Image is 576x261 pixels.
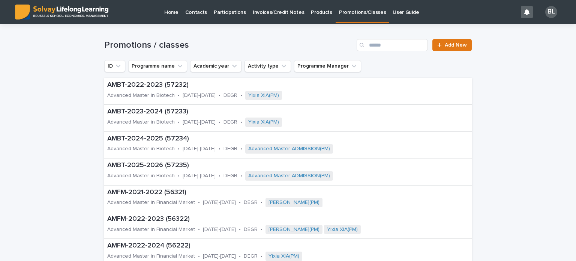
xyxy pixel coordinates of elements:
p: • [178,119,180,125]
a: Yixia XIA(PM) [268,253,299,259]
p: [DATE]-[DATE] [183,92,216,99]
a: [PERSON_NAME](PM) [268,199,319,206]
p: Advanced Master in Biotech [107,173,175,179]
p: • [239,199,241,206]
a: AMBT-2025-2026 (57235)Advanced Master in Biotech•[DATE]-[DATE]•DEGR•Advanced Master ADMISSION(PM) [104,158,472,185]
a: [PERSON_NAME](PM) [268,226,319,233]
p: • [178,173,180,179]
button: Activity type [244,60,291,72]
div: BL [545,6,557,18]
a: AMBT-2022-2023 (57232)Advanced Master in Biotech•[DATE]-[DATE]•DEGR•Yixia XIA(PM) [104,78,472,105]
p: [DATE]-[DATE] [183,146,216,152]
p: AMBT-2022-2023 (57232) [107,81,365,89]
a: Yixia XIA(PM) [327,226,358,233]
p: • [261,199,262,206]
p: DEGR [223,146,237,152]
p: AMFM-2021-2022 (56321) [107,189,403,197]
p: • [240,119,242,125]
p: [DATE]-[DATE] [203,253,236,259]
input: Search [357,39,428,51]
p: • [178,146,180,152]
a: AMFM-2022-2023 (56322)Advanced Master in Financial Market•[DATE]-[DATE]•DEGR•[PERSON_NAME](PM) Yi... [104,212,472,239]
p: DEGR [244,253,258,259]
p: • [178,92,180,99]
p: Advanced Master in Biotech [107,119,175,125]
p: Advanced Master in Biotech [107,92,175,99]
a: Advanced Master ADMISSION(PM) [248,146,330,152]
p: [DATE]-[DATE] [203,199,236,206]
p: • [261,226,262,233]
p: • [219,173,220,179]
a: Yixia XIA(PM) [248,119,279,125]
p: AMBT-2023-2024 (57233) [107,108,364,116]
p: DEGR [244,226,258,233]
p: Advanced Master in Financial Market [107,199,195,206]
p: • [219,146,220,152]
p: • [198,226,200,233]
p: AMFM-2022-2024 (56222) [107,242,387,250]
a: Yixia XIA(PM) [248,92,279,99]
a: AMFM-2021-2022 (56321)Advanced Master in Financial Market•[DATE]-[DATE]•DEGR•[PERSON_NAME](PM) [104,186,472,212]
button: Programme name [128,60,187,72]
h1: Promotions / classes [104,40,354,51]
a: AMBT-2023-2024 (57233)Advanced Master in Biotech•[DATE]-[DATE]•DEGR•Yixia XIA(PM) [104,105,472,131]
p: DEGR [223,92,237,99]
p: • [198,199,200,206]
p: • [219,119,220,125]
p: Advanced Master in Biotech [107,146,175,152]
p: • [198,253,200,259]
p: • [239,253,241,259]
p: [DATE]-[DATE] [203,226,236,233]
a: AMBT-2024-2025 (57234)Advanced Master in Biotech•[DATE]-[DATE]•DEGR•Advanced Master ADMISSION(PM) [104,132,472,158]
button: Programme Manager [294,60,361,72]
p: AMBT-2024-2025 (57234) [107,135,416,143]
p: • [240,146,242,152]
a: Add New [432,39,472,51]
p: • [261,253,262,259]
a: Advanced Master ADMISSION(PM) [248,173,330,179]
p: DEGR [223,173,237,179]
p: • [240,92,242,99]
button: ID [104,60,125,72]
p: AMFM-2022-2023 (56322) [107,215,445,223]
p: [DATE]-[DATE] [183,119,216,125]
button: Academic year [190,60,241,72]
p: Advanced Master in Financial Market [107,253,195,259]
p: • [219,92,220,99]
span: Add New [445,42,467,48]
p: [DATE]-[DATE] [183,173,216,179]
img: ED0IkcNQHGZZMpCVrDht [15,5,108,20]
p: AMBT-2025-2026 (57235) [107,161,416,170]
p: • [239,226,241,233]
p: • [240,173,242,179]
p: DEGR [244,199,258,206]
p: DEGR [223,119,237,125]
p: Advanced Master in Financial Market [107,226,195,233]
